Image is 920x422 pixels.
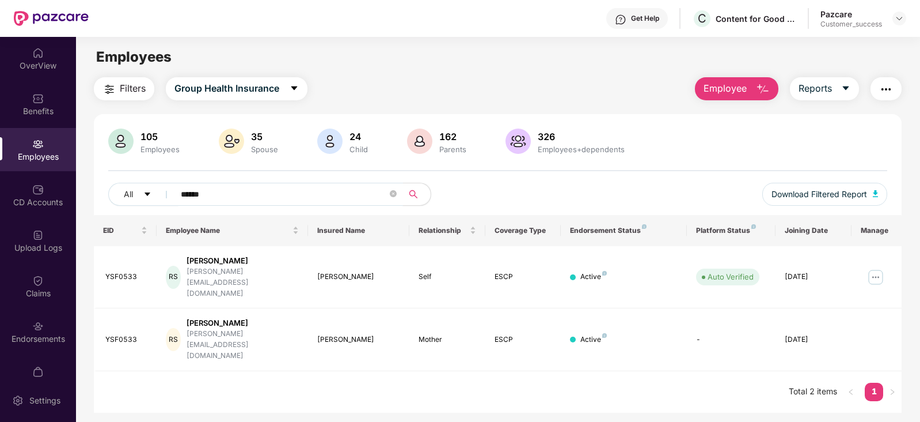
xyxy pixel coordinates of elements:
div: [DATE] [785,334,842,345]
div: [PERSON_NAME] [187,318,299,329]
button: Reportscaret-down [790,77,859,100]
th: Coverage Type [485,215,561,246]
div: Active [580,272,607,282]
span: close-circle [390,190,397,197]
img: manageButton [866,268,885,287]
div: 24 [347,131,370,142]
div: Pazcare [820,9,882,20]
div: Customer_success [820,20,882,29]
span: Employee Name [166,226,290,235]
button: Download Filtered Report [762,183,888,206]
div: 326 [535,131,627,142]
img: svg+xml;base64,PHN2ZyB4bWxucz0iaHR0cDovL3d3dy53My5vcmcvMjAwMC9zdmciIHdpZHRoPSI4IiBoZWlnaHQ9IjgiIH... [602,271,607,276]
div: Platform Status [696,226,766,235]
div: YSF0533 [105,334,148,345]
div: Endorsement Status [570,226,678,235]
img: svg+xml;base64,PHN2ZyBpZD0iSG9tZSIgeG1sbnM9Imh0dHA6Ly93d3cudzMub3JnLzIwMDAvc3ZnIiB3aWR0aD0iMjAiIG... [32,47,44,59]
li: 1 [865,383,883,401]
div: [PERSON_NAME] [317,272,400,282]
div: 35 [249,131,280,142]
button: Allcaret-down [108,183,178,206]
span: Employee [704,81,747,96]
img: svg+xml;base64,PHN2ZyB4bWxucz0iaHR0cDovL3d3dy53My5vcmcvMjAwMC9zdmciIHhtbG5zOnhsaW5rPSJodHRwOi8vd3... [505,129,531,154]
span: left [847,389,854,395]
img: svg+xml;base64,PHN2ZyB4bWxucz0iaHR0cDovL3d3dy53My5vcmcvMjAwMC9zdmciIHhtbG5zOnhsaW5rPSJodHRwOi8vd3... [756,82,770,96]
th: Insured Name [308,215,409,246]
div: YSF0533 [105,272,148,282]
img: svg+xml;base64,PHN2ZyBpZD0iU2V0dGluZy0yMHgyMCIgeG1sbnM9Imh0dHA6Ly93d3cudzMub3JnLzIwMDAvc3ZnIiB3aW... [12,395,24,406]
img: svg+xml;base64,PHN2ZyB4bWxucz0iaHR0cDovL3d3dy53My5vcmcvMjAwMC9zdmciIHhtbG5zOnhsaW5rPSJodHRwOi8vd3... [219,129,244,154]
img: svg+xml;base64,PHN2ZyB4bWxucz0iaHR0cDovL3d3dy53My5vcmcvMjAwMC9zdmciIHdpZHRoPSI4IiBoZWlnaHQ9IjgiIH... [751,224,756,229]
img: svg+xml;base64,PHN2ZyBpZD0iRW1wbG95ZWVzIiB4bWxucz0iaHR0cDovL3d3dy53My5vcmcvMjAwMC9zdmciIHdpZHRoPS... [32,138,44,150]
button: Filters [94,77,154,100]
a: 1 [865,383,883,400]
button: search [402,183,431,206]
div: Active [580,334,607,345]
th: Relationship [409,215,485,246]
img: svg+xml;base64,PHN2ZyBpZD0iRHJvcGRvd24tMzJ4MzIiIHhtbG5zPSJodHRwOi8vd3d3LnczLm9yZy8yMDAwL3N2ZyIgd2... [895,14,904,23]
div: 105 [138,131,182,142]
span: Relationship [419,226,467,235]
div: [PERSON_NAME][EMAIL_ADDRESS][DOMAIN_NAME] [187,266,299,299]
th: Joining Date [775,215,851,246]
span: C [698,12,706,25]
div: Parents [437,145,469,154]
div: [PERSON_NAME] [317,334,400,345]
img: svg+xml;base64,PHN2ZyBpZD0iRW5kb3JzZW1lbnRzIiB4bWxucz0iaHR0cDovL3d3dy53My5vcmcvMjAwMC9zdmciIHdpZH... [32,321,44,332]
span: caret-down [143,190,151,199]
th: EID [94,215,157,246]
div: ESCP [495,272,552,282]
div: Employees [138,145,182,154]
img: svg+xml;base64,PHN2ZyBpZD0iTXlfT3JkZXJzIiBkYXRhLW5hbWU9Ik15IE9yZGVycyIgeG1sbnM9Imh0dHA6Ly93d3cudz... [32,366,44,378]
div: [PERSON_NAME] [187,255,299,266]
span: Reports [799,81,832,96]
img: New Pazcare Logo [14,11,89,26]
li: Next Page [883,383,902,401]
img: svg+xml;base64,PHN2ZyBpZD0iQ2xhaW0iIHhtbG5zPSJodHRwOi8vd3d3LnczLm9yZy8yMDAwL3N2ZyIgd2lkdGg9IjIwIi... [32,275,44,287]
img: svg+xml;base64,PHN2ZyB4bWxucz0iaHR0cDovL3d3dy53My5vcmcvMjAwMC9zdmciIHhtbG5zOnhsaW5rPSJodHRwOi8vd3... [407,129,432,154]
button: left [842,383,860,401]
span: Group Health Insurance [174,81,279,96]
div: ESCP [495,334,552,345]
span: close-circle [390,189,397,200]
img: svg+xml;base64,PHN2ZyBpZD0iQ0RfQWNjb3VudHMiIGRhdGEtbmFtZT0iQ0QgQWNjb3VudHMiIHhtbG5zPSJodHRwOi8vd3... [32,184,44,195]
span: All [124,188,133,201]
span: EID [103,226,139,235]
img: svg+xml;base64,PHN2ZyB4bWxucz0iaHR0cDovL3d3dy53My5vcmcvMjAwMC9zdmciIHhtbG5zOnhsaW5rPSJodHRwOi8vd3... [873,190,879,197]
span: Download Filtered Report [771,188,867,201]
span: Filters [120,81,146,96]
div: Child [347,145,370,154]
img: svg+xml;base64,PHN2ZyB4bWxucz0iaHR0cDovL3d3dy53My5vcmcvMjAwMC9zdmciIHdpZHRoPSIyNCIgaGVpZ2h0PSIyNC... [102,82,116,96]
div: Mother [419,334,476,345]
div: Content for Good Private Limited [716,13,796,24]
th: Employee Name [157,215,308,246]
div: 162 [437,131,469,142]
div: Self [419,272,476,282]
img: svg+xml;base64,PHN2ZyBpZD0iQmVuZWZpdHMiIHhtbG5zPSJodHRwOi8vd3d3LnczLm9yZy8yMDAwL3N2ZyIgd2lkdGg9Ij... [32,93,44,104]
li: Total 2 items [789,383,837,401]
img: svg+xml;base64,PHN2ZyB4bWxucz0iaHR0cDovL3d3dy53My5vcmcvMjAwMC9zdmciIHhtbG5zOnhsaW5rPSJodHRwOi8vd3... [317,129,343,154]
span: right [889,389,896,395]
div: RS [166,266,181,289]
div: Auto Verified [708,271,754,282]
div: Get Help [631,14,659,23]
img: svg+xml;base64,PHN2ZyB4bWxucz0iaHR0cDovL3d3dy53My5vcmcvMjAwMC9zdmciIHhtbG5zOnhsaW5rPSJodHRwOi8vd3... [108,129,134,154]
div: [PERSON_NAME][EMAIL_ADDRESS][DOMAIN_NAME] [187,329,299,361]
div: Employees+dependents [535,145,627,154]
li: Previous Page [842,383,860,401]
button: Group Health Insurancecaret-down [166,77,307,100]
span: caret-down [290,84,299,94]
span: caret-down [841,84,850,94]
td: - [687,308,775,371]
div: [DATE] [785,272,842,282]
div: Settings [26,395,64,406]
div: RS [166,328,181,351]
img: svg+xml;base64,PHN2ZyBpZD0iVXBsb2FkX0xvZ3MiIGRhdGEtbmFtZT0iVXBsb2FkIExvZ3MiIHhtbG5zPSJodHRwOi8vd3... [32,229,44,241]
div: Spouse [249,145,280,154]
button: Employee [695,77,778,100]
span: Employees [96,48,172,65]
img: svg+xml;base64,PHN2ZyB4bWxucz0iaHR0cDovL3d3dy53My5vcmcvMjAwMC9zdmciIHdpZHRoPSI4IiBoZWlnaHQ9IjgiIH... [642,224,647,229]
button: right [883,383,902,401]
img: svg+xml;base64,PHN2ZyBpZD0iSGVscC0zMngzMiIgeG1sbnM9Imh0dHA6Ly93d3cudzMub3JnLzIwMDAvc3ZnIiB3aWR0aD... [615,14,626,25]
img: svg+xml;base64,PHN2ZyB4bWxucz0iaHR0cDovL3d3dy53My5vcmcvMjAwMC9zdmciIHdpZHRoPSIyNCIgaGVpZ2h0PSIyNC... [879,82,893,96]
